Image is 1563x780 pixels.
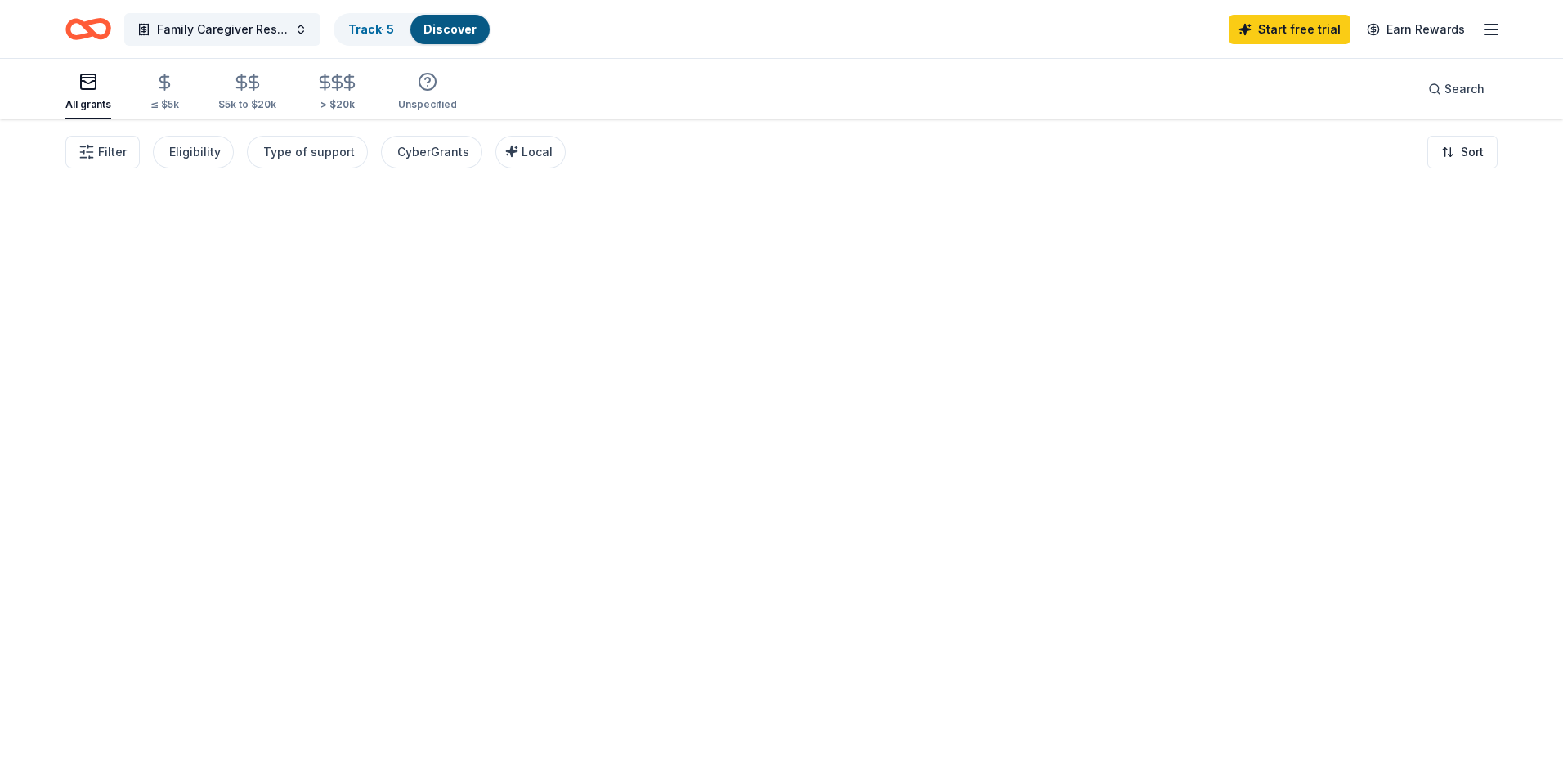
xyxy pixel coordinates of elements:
button: Eligibility [153,136,234,168]
button: CyberGrants [381,136,482,168]
a: Home [65,10,111,48]
button: Filter [65,136,140,168]
button: Type of support [247,136,368,168]
button: Sort [1427,136,1498,168]
div: ≤ $5k [150,98,179,111]
button: Track· 5Discover [334,13,491,46]
button: All grants [65,65,111,119]
div: Eligibility [169,142,221,162]
div: All grants [65,98,111,111]
a: Track· 5 [348,22,394,36]
div: > $20k [316,98,359,111]
span: Filter [98,142,127,162]
span: Search [1444,79,1485,99]
div: CyberGrants [397,142,469,162]
div: $5k to $20k [218,98,276,111]
button: Family Caregiver Respite [124,13,320,46]
button: Local [495,136,566,168]
span: Sort [1461,142,1484,162]
span: Local [522,145,553,159]
a: Earn Rewards [1357,15,1475,44]
a: Discover [423,22,477,36]
span: Family Caregiver Respite [157,20,288,39]
button: $5k to $20k [218,66,276,119]
button: Unspecified [398,65,457,119]
div: Type of support [263,142,355,162]
div: Unspecified [398,98,457,111]
button: ≤ $5k [150,66,179,119]
button: Search [1415,73,1498,105]
a: Start free trial [1229,15,1350,44]
button: > $20k [316,66,359,119]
